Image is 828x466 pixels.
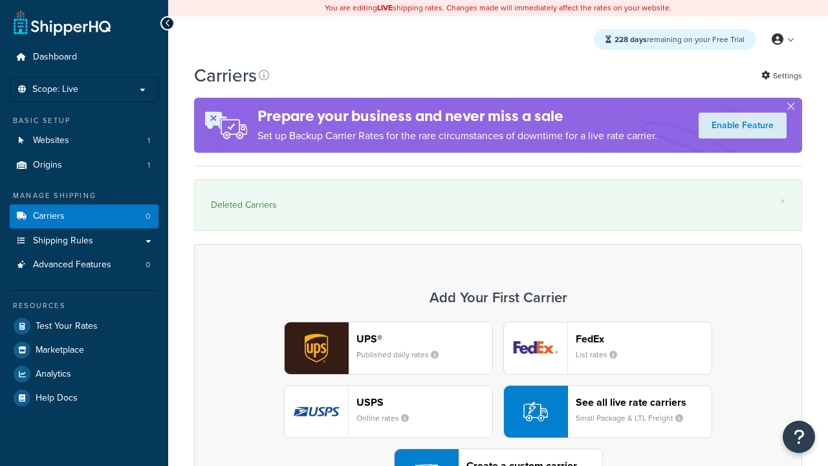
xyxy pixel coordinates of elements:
[576,412,693,424] small: Small Package & LTL Freight
[284,385,493,438] button: usps logoUSPSOnline rates
[699,113,787,139] a: Enable Feature
[10,315,158,338] a: Test Your Rates
[257,105,657,127] h4: Prepare your business and never miss a sale
[194,63,257,88] h1: Carriers
[284,322,493,375] button: ups logoUPS®Published daily rates
[33,160,62,171] span: Origins
[10,45,158,69] a: Dashboard
[33,52,77,63] span: Dashboard
[10,386,158,410] a: Help Docs
[761,67,802,85] a: Settings
[576,333,712,345] header: FedEx
[33,211,65,222] span: Carriers
[356,396,492,408] header: USPS
[10,115,158,126] div: Basic Setup
[36,369,71,380] span: Analytics
[10,229,158,253] a: Shipping Rules
[33,135,69,146] span: Websites
[10,190,158,201] div: Manage Shipping
[211,196,785,214] div: Deleted Carriers
[10,253,158,277] a: Advanced Features 0
[10,205,158,228] a: Carriers 0
[33,236,93,247] span: Shipping Rules
[33,260,111,271] span: Advanced Features
[615,34,647,45] strong: 228 days
[36,321,98,332] span: Test Your Rates
[146,211,150,222] span: 0
[10,300,158,311] div: Resources
[32,84,78,95] span: Scope: Live
[285,322,348,374] img: ups logo
[14,10,111,36] a: ShipperHQ Home
[356,412,419,424] small: Online rates
[783,421,815,453] button: Open Resource Center
[10,153,158,177] a: Origins 1
[36,345,84,356] span: Marketplace
[10,129,158,153] li: Websites
[146,260,150,271] span: 0
[10,338,158,362] a: Marketplace
[147,160,150,171] span: 1
[576,349,627,361] small: List rates
[10,129,158,153] a: Websites 1
[594,29,756,50] div: remaining on your Free Trial
[10,153,158,177] li: Origins
[356,349,449,361] small: Published daily rates
[576,396,712,408] header: See all live rate carriers
[194,98,257,153] img: ad-rules-rateshop-fe6ec290ccb7230408bd80ed9643f0289d75e0ffd9eb532fc0e269fcd187b520.png
[523,399,548,424] img: icon-carrier-liverate-becf4550.svg
[780,196,785,206] a: ×
[285,386,348,438] img: usps logo
[377,2,393,14] b: LIVE
[10,362,158,386] a: Analytics
[356,333,492,345] header: UPS®
[36,393,78,404] span: Help Docs
[504,322,567,374] img: fedEx logo
[503,385,712,438] button: See all live rate carriersSmall Package & LTL Freight
[503,322,712,375] button: fedEx logoFedExList rates
[208,290,789,305] h3: Add Your First Carrier
[147,135,150,146] span: 1
[10,253,158,277] li: Advanced Features
[10,205,158,228] li: Carriers
[257,127,657,145] p: Set up Backup Carrier Rates for the rare circumstances of downtime for a live rate carrier.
